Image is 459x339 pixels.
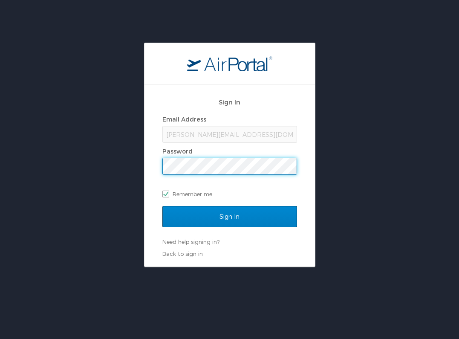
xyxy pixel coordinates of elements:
[162,97,297,107] h2: Sign In
[162,188,297,200] label: Remember me
[162,206,297,227] input: Sign In
[162,116,206,123] label: Email Address
[187,56,272,71] img: logo
[162,250,203,257] a: Back to sign in
[162,148,193,155] label: Password
[162,238,219,245] a: Need help signing in?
